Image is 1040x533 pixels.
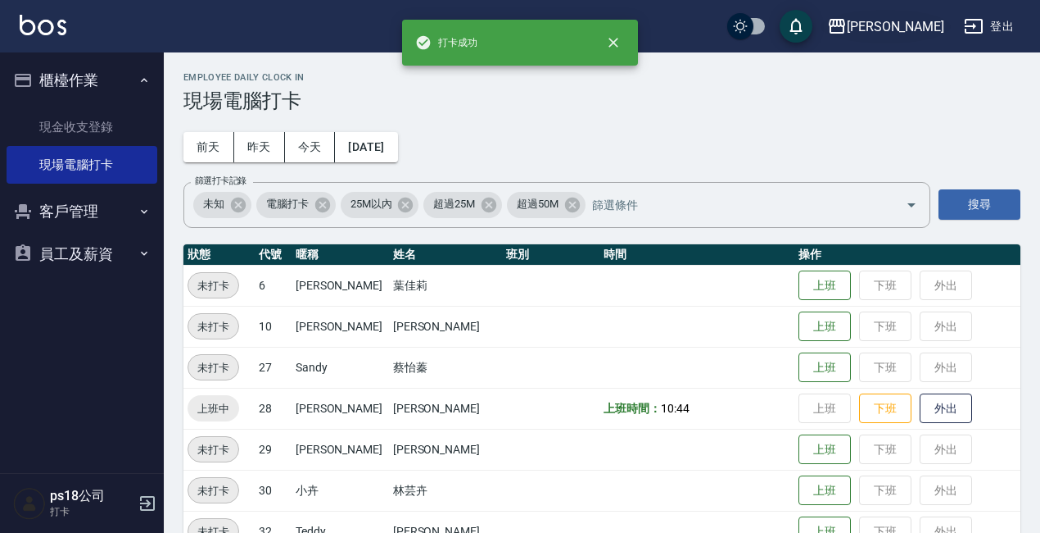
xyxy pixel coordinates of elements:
a: 現金收支登錄 [7,108,157,146]
th: 代號 [255,244,292,266]
button: 今天 [285,132,336,162]
span: 10:44 [661,402,690,415]
span: 未打卡 [188,482,238,499]
h2: Employee Daily Clock In [183,72,1020,83]
td: [PERSON_NAME] [292,306,389,347]
td: 蔡怡蓁 [389,347,502,388]
td: 27 [255,347,292,388]
div: [PERSON_NAME] [847,16,944,37]
button: 客戶管理 [7,190,157,233]
button: 員工及薪資 [7,233,157,276]
img: Person [13,487,46,520]
span: 電腦打卡 [256,196,319,212]
span: 未打卡 [188,318,238,335]
span: 超過25M [423,196,485,212]
button: [DATE] [335,132,397,162]
button: 登出 [957,11,1020,42]
button: 外出 [920,394,972,424]
span: 未打卡 [188,359,238,376]
button: 上班 [798,435,851,465]
th: 班別 [502,244,599,266]
span: 未打卡 [188,277,238,294]
span: 25M以內 [341,196,402,212]
button: 上班 [798,353,851,383]
h5: ps18公司 [50,488,133,504]
td: 29 [255,429,292,470]
td: [PERSON_NAME] [389,388,502,429]
td: 林芸卉 [389,470,502,511]
th: 時間 [599,244,794,266]
span: 打卡成功 [415,34,477,51]
th: 姓名 [389,244,502,266]
button: 上班 [798,271,851,301]
div: 超過25M [423,192,502,218]
td: [PERSON_NAME] [292,265,389,306]
td: 葉佳莉 [389,265,502,306]
td: [PERSON_NAME] [292,429,389,470]
img: Logo [20,15,66,35]
b: 上班時間： [604,402,661,415]
td: [PERSON_NAME] [389,306,502,347]
button: Open [898,192,925,218]
input: 篩選條件 [588,190,877,219]
p: 打卡 [50,504,133,519]
td: 小卉 [292,470,389,511]
button: 下班 [859,394,911,424]
div: 25M以內 [341,192,419,218]
td: 6 [255,265,292,306]
span: 超過50M [507,196,568,212]
span: 未知 [193,196,234,212]
th: 暱稱 [292,244,389,266]
td: 28 [255,388,292,429]
button: 前天 [183,132,234,162]
th: 狀態 [183,244,255,266]
button: [PERSON_NAME] [821,10,951,43]
button: close [595,25,631,61]
button: save [780,10,812,43]
th: 操作 [794,244,1020,266]
div: 電腦打卡 [256,192,336,218]
span: 上班中 [188,400,239,417]
td: 30 [255,470,292,511]
button: 搜尋 [938,189,1020,220]
a: 現場電腦打卡 [7,146,157,184]
button: 昨天 [234,132,285,162]
td: 10 [255,306,292,347]
button: 上班 [798,476,851,506]
div: 超過50M [507,192,586,218]
button: 櫃檯作業 [7,59,157,102]
td: Sandy [292,347,389,388]
div: 未知 [193,192,251,218]
td: [PERSON_NAME] [292,388,389,429]
td: [PERSON_NAME] [389,429,502,470]
button: 上班 [798,312,851,342]
h3: 現場電腦打卡 [183,89,1020,112]
span: 未打卡 [188,441,238,458]
label: 篩選打卡記錄 [195,175,246,187]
